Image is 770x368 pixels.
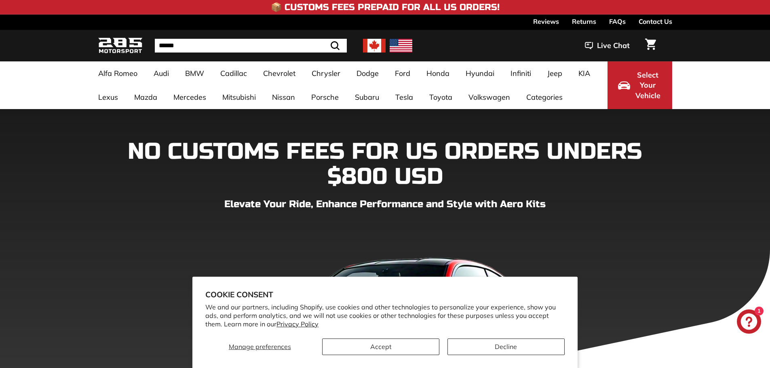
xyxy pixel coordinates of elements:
[146,61,177,85] a: Audi
[608,61,672,109] button: Select Your Vehicle
[304,61,348,85] a: Chrysler
[640,32,661,59] a: Cart
[165,85,214,109] a: Mercedes
[264,85,303,109] a: Nissan
[205,303,565,328] p: We and our partners, including Shopify, use cookies and other technologies to personalize your ex...
[418,61,458,85] a: Honda
[570,61,598,85] a: KIA
[348,61,387,85] a: Dodge
[271,2,500,12] h4: 📦 Customs Fees Prepaid for All US Orders!
[609,15,626,28] a: FAQs
[502,61,539,85] a: Infiniti
[205,339,314,355] button: Manage preferences
[205,290,565,299] h2: Cookie consent
[387,61,418,85] a: Ford
[303,85,347,109] a: Porsche
[574,36,640,56] button: Live Chat
[447,339,565,355] button: Decline
[229,343,291,351] span: Manage preferences
[347,85,387,109] a: Subaru
[212,61,255,85] a: Cadillac
[98,197,672,212] p: Elevate Your Ride, Enhance Performance and Style with Aero Kits
[421,85,460,109] a: Toyota
[177,61,212,85] a: BMW
[572,15,596,28] a: Returns
[214,85,264,109] a: Mitsubishi
[597,40,630,51] span: Live Chat
[98,36,143,55] img: Logo_285_Motorsport_areodynamics_components
[460,85,518,109] a: Volkswagen
[387,85,421,109] a: Tesla
[639,15,672,28] a: Contact Us
[634,70,662,101] span: Select Your Vehicle
[126,85,165,109] a: Mazda
[155,39,347,53] input: Search
[734,309,764,336] inbox-online-store-chat: Shopify online store chat
[322,339,439,355] button: Accept
[90,61,146,85] a: Alfa Romeo
[255,61,304,85] a: Chevrolet
[98,139,672,189] h1: NO CUSTOMS FEES FOR US ORDERS UNDERS $800 USD
[90,85,126,109] a: Lexus
[533,15,559,28] a: Reviews
[518,85,571,109] a: Categories
[276,320,319,328] a: Privacy Policy
[539,61,570,85] a: Jeep
[458,61,502,85] a: Hyundai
